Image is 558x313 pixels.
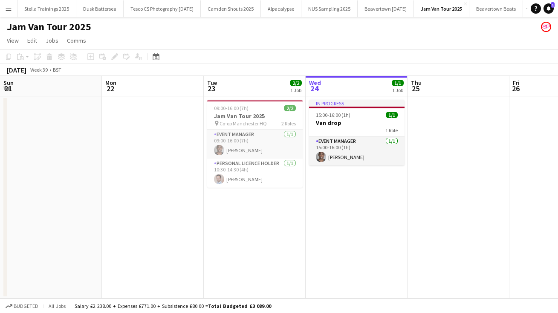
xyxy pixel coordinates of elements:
span: Sun [3,79,14,87]
span: 23 [206,84,217,93]
span: Edit [27,37,37,44]
span: 22 [104,84,116,93]
span: Mon [105,79,116,87]
span: Thu [411,79,422,87]
app-card-role: Personal Licence Holder1/110:30-14:30 (4h)[PERSON_NAME] [207,159,303,188]
div: [DATE] [7,66,26,74]
app-card-role: Event Manager1/115:00-16:00 (1h)[PERSON_NAME] [309,136,405,165]
span: Wed [309,79,321,87]
span: Jobs [46,37,58,44]
app-job-card: 09:00-16:00 (7h)2/2Jam Van Tour 2025 Co-op Manchester HQ2 RolesEvent Manager1/109:00-16:00 (7h)[P... [207,100,303,188]
span: Tue [207,79,217,87]
span: Total Budgeted £3 089.00 [208,303,271,309]
span: Comms [67,37,86,44]
button: Alpacalypse [261,0,301,17]
span: Budgeted [14,303,38,309]
span: 09:00-16:00 (7h) [214,105,249,111]
app-job-card: In progress15:00-16:00 (1h)1/1Van drop1 RoleEvent Manager1/115:00-16:00 (1h)[PERSON_NAME] [309,100,405,165]
div: Salary £2 238.00 + Expenses £771.00 + Subsistence £80.00 = [75,303,271,309]
button: Beavertown Beats [469,0,523,17]
span: 1/1 [392,80,404,86]
span: Fri [513,79,520,87]
button: Beavertown [DATE] [358,0,414,17]
a: Comms [64,35,90,46]
h3: Van drop [309,119,405,127]
span: 1 [551,2,555,8]
span: 2 Roles [281,120,296,127]
span: 1 Role [385,127,398,133]
button: Budgeted [4,301,40,311]
app-card-role: Event Manager1/109:00-16:00 (7h)[PERSON_NAME] [207,130,303,159]
button: Tesco CS Photography [DATE] [124,0,201,17]
span: 2/2 [284,105,296,111]
span: Co-op Manchester HQ [220,120,267,127]
span: 24 [308,84,321,93]
span: 25 [410,84,422,93]
a: 1 [544,3,554,14]
div: BST [53,67,61,73]
a: Edit [24,35,40,46]
div: In progress [309,100,405,107]
button: Dusk Battersea [76,0,124,17]
span: 15:00-16:00 (1h) [316,112,350,118]
span: Week 39 [28,67,49,73]
span: 2/2 [290,80,302,86]
span: 1/1 [386,112,398,118]
button: Camden Shouts 2025 [201,0,261,17]
div: 1 Job [290,87,301,93]
span: View [7,37,19,44]
a: View [3,35,22,46]
button: Stella Trainings 2025 [17,0,76,17]
button: NUS Sampling 2025 [301,0,358,17]
h1: Jam Van Tour 2025 [7,20,91,33]
span: All jobs [47,303,67,309]
div: 1 Job [392,87,403,93]
app-user-avatar: Soozy Peters [541,22,551,32]
span: 21 [2,84,14,93]
button: Jam Van Tour 2025 [414,0,469,17]
span: 26 [512,84,520,93]
a: Jobs [42,35,62,46]
h3: Jam Van Tour 2025 [207,112,303,120]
